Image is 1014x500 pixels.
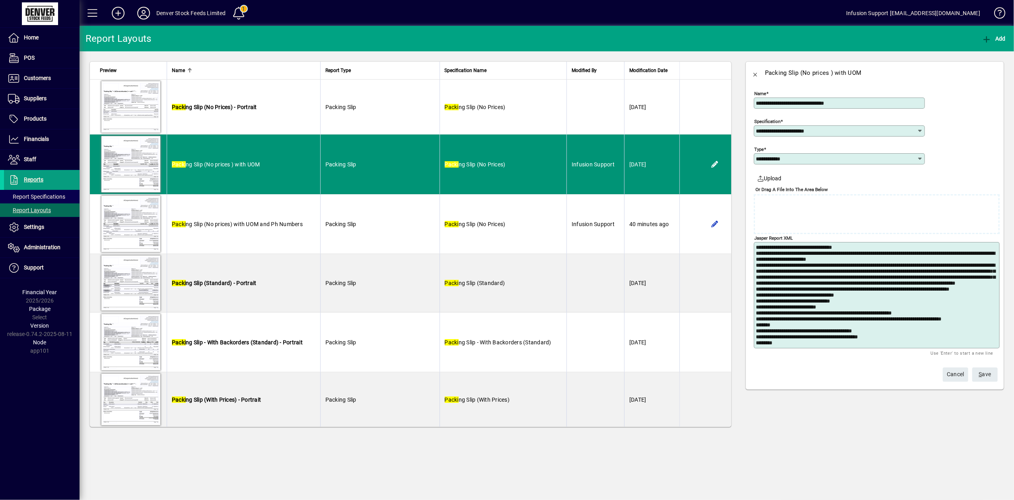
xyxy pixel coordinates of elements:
[325,396,356,403] span: Packing Slip
[445,221,459,227] em: Packi
[172,339,186,346] em: Packi
[172,280,186,286] em: Packi
[979,371,982,377] span: S
[624,194,679,254] td: 40 minutes ago
[325,104,356,110] span: Packing Slip
[105,6,131,20] button: Add
[445,339,551,346] span: ng Slip - With Backorders (Standard)
[172,161,186,168] em: Packi
[24,95,47,102] span: Suppliers
[172,221,303,227] span: ng Slip (No prices) with UOM and Ph Numbers
[445,104,459,110] em: Packi
[23,289,57,295] span: Financial Year
[4,217,80,237] a: Settings
[931,348,993,357] mat-hint: Use 'Enter' to start a new line
[624,312,679,372] td: [DATE]
[24,136,49,142] span: Financials
[445,66,562,75] div: Specification Name
[572,161,615,168] span: Infusion Support
[325,66,435,75] div: Report Type
[4,129,80,149] a: Financials
[4,48,80,68] a: POS
[979,368,991,381] span: ave
[972,367,998,382] button: Save
[131,6,156,20] button: Profile
[100,66,117,75] span: Preview
[445,280,459,286] em: Packi
[172,396,261,403] span: ng Slip (With Prices) - Portrait
[29,306,51,312] span: Package
[33,339,47,346] span: Node
[325,339,356,346] span: Packing Slip
[754,146,764,152] mat-label: Type
[156,7,226,20] div: Denver Stock Feeds Limited
[4,150,80,170] a: Staff
[846,7,980,20] div: Infusion Support [EMAIL_ADDRESS][DOMAIN_NAME]
[4,68,80,88] a: Customers
[624,372,679,427] td: [DATE]
[445,221,506,227] span: ng Slip (No Prices)
[624,254,679,312] td: [DATE]
[947,368,964,381] span: Cancel
[24,156,36,162] span: Staff
[572,66,597,75] span: Modified By
[24,224,44,230] span: Settings
[172,104,186,110] em: Packi
[172,280,257,286] span: ng Slip (Standard) - Portrait
[629,66,668,75] span: Modification Date
[445,280,505,286] span: ng Slip (Standard)
[4,109,80,129] a: Products
[4,89,80,109] a: Suppliers
[4,258,80,278] a: Support
[24,244,60,250] span: Administration
[629,66,675,75] div: Modification Date
[24,176,43,183] span: Reports
[24,115,47,122] span: Products
[754,91,766,96] mat-label: Name
[172,339,303,346] span: ng Slip - With Backorders (Standard) - Portrait
[24,75,51,81] span: Customers
[172,396,186,403] em: Packi
[445,396,459,403] em: Packi
[445,396,510,403] span: ng Slip (With Prices)
[172,66,315,75] div: Name
[325,280,356,286] span: Packing Slip
[172,66,185,75] span: Name
[754,171,785,186] button: Upload
[4,238,80,258] a: Administration
[8,207,51,213] span: Report Layouts
[988,2,1004,27] a: Knowledge Base
[31,322,49,329] span: Version
[24,34,39,41] span: Home
[754,119,780,124] mat-label: Specification
[172,221,186,227] em: Packi
[325,66,351,75] span: Report Type
[445,104,506,110] span: ng Slip (No Prices)
[445,161,506,168] span: ng Slip (No Prices)
[8,193,65,200] span: Report Specifications
[325,161,356,168] span: Packing Slip
[4,28,80,48] a: Home
[172,104,257,110] span: ng Slip (No Prices) - Portrait
[757,174,782,183] span: Upload
[746,63,765,82] button: Back
[325,221,356,227] span: Packing Slip
[4,203,80,217] a: Report Layouts
[445,66,487,75] span: Specification Name
[445,161,459,168] em: Packi
[445,339,459,346] em: Packi
[943,367,968,382] button: Cancel
[624,135,679,194] td: [DATE]
[980,31,1008,46] button: Add
[24,264,44,271] span: Support
[172,161,260,168] span: ng Slip (No prices ) with UOM
[754,235,793,241] mat-label: Jasper Report XML
[572,221,615,227] span: Infusion Support
[4,190,80,203] a: Report Specifications
[24,55,35,61] span: POS
[624,80,679,135] td: [DATE]
[765,66,862,79] div: Packing Slip (No prices ) with UOM
[86,32,152,45] div: Report Layouts
[982,35,1006,42] span: Add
